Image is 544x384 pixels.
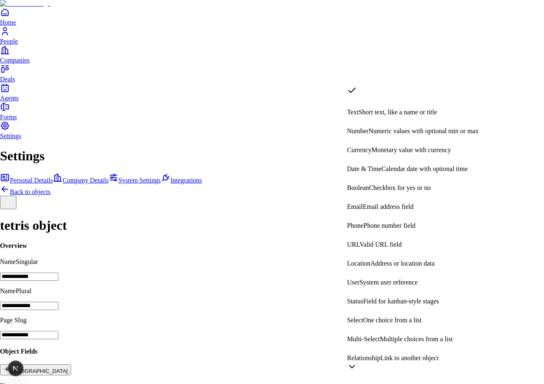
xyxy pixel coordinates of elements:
[347,127,368,134] span: Number
[363,298,439,305] span: Field for kanban-style stages
[368,127,479,134] span: Numeric values with optional min or max
[380,354,439,361] span: Link to another object
[347,146,372,153] span: Currency
[347,222,363,229] span: Phone
[369,184,431,191] span: Checkbox for yes or no
[360,241,402,248] span: Valid URL field
[347,109,359,116] span: Text
[347,298,363,305] span: Status
[363,222,415,229] span: Phone number field
[347,241,360,248] span: URL
[347,260,370,267] span: Location
[359,279,417,286] span: System user reference
[347,279,359,286] span: User
[347,335,380,342] span: Multi-Select
[363,317,421,324] span: One choice from a list
[347,184,369,191] span: Boolean
[370,260,435,267] span: Address or location data
[380,335,453,342] span: Multiple choices from a list
[372,146,451,153] span: Monetary value with currency
[347,317,363,324] span: Select
[347,354,380,361] span: Relationship
[363,203,414,210] span: Email address field
[359,109,437,116] span: Short text, like a name or title
[382,165,468,172] span: Calendar date with optional time
[347,165,382,172] span: Date & Time
[347,203,363,210] span: Email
